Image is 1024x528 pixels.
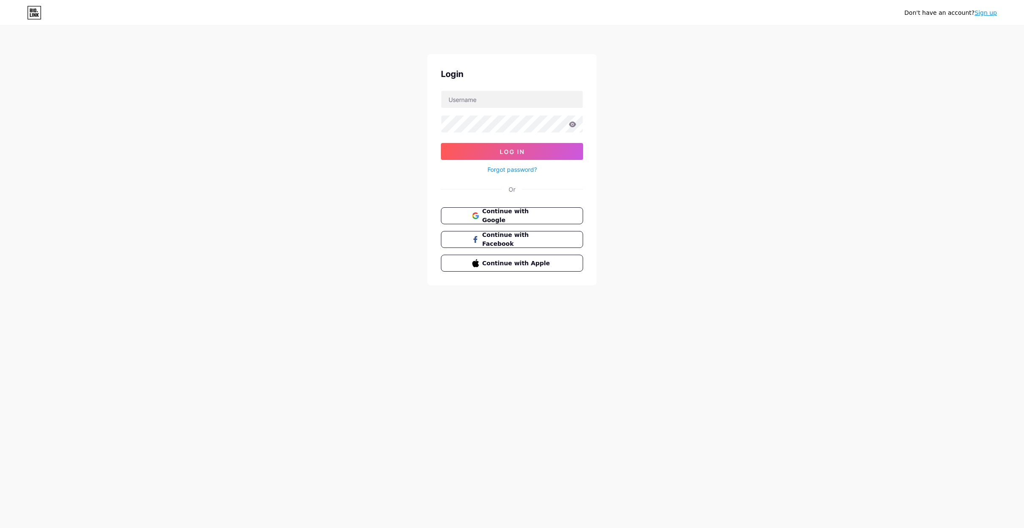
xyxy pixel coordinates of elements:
input: Username [441,91,583,108]
button: Log In [441,143,583,160]
span: Continue with Apple [482,259,552,268]
span: Continue with Google [482,207,552,225]
div: Or [509,185,515,194]
button: Continue with Facebook [441,231,583,248]
button: Continue with Google [441,207,583,224]
div: Login [441,68,583,80]
a: Sign up [974,9,997,16]
span: Log In [500,148,525,155]
span: Continue with Facebook [482,231,552,248]
button: Continue with Apple [441,255,583,272]
a: Forgot password? [487,165,537,174]
div: Don't have an account? [904,8,997,17]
